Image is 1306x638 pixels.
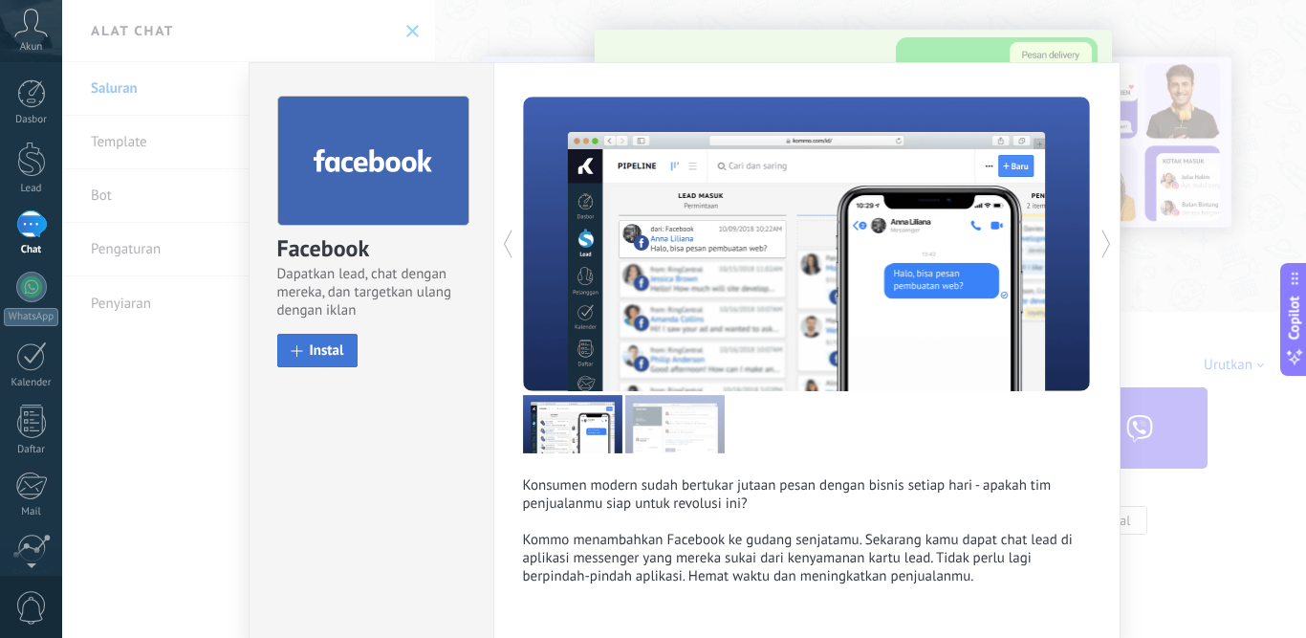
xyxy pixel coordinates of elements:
[277,233,466,265] div: Facebook
[310,343,344,358] span: Instal
[4,444,59,456] div: Daftar
[4,506,59,518] div: Mail
[277,265,466,319] span: Dapatkan lead, chat dengan mereka, dan targetkan ulang dengan iklan
[4,183,59,195] div: Lead
[4,114,59,126] div: Dasbor
[277,334,359,367] button: Instal
[523,395,622,453] img: kommo_facebook_tour_1_id.png
[4,377,59,389] div: Kalender
[1285,296,1304,340] span: Copilot
[4,244,59,256] div: Chat
[625,395,725,453] img: kommo_facebook_tour_2_id.png
[523,476,1091,585] p: Konsumen modern sudah bertukar jutaan pesan dengan bisnis setiap hari - apakah tim penjualanmu si...
[4,308,58,326] div: WhatsApp
[20,41,43,54] span: Akun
